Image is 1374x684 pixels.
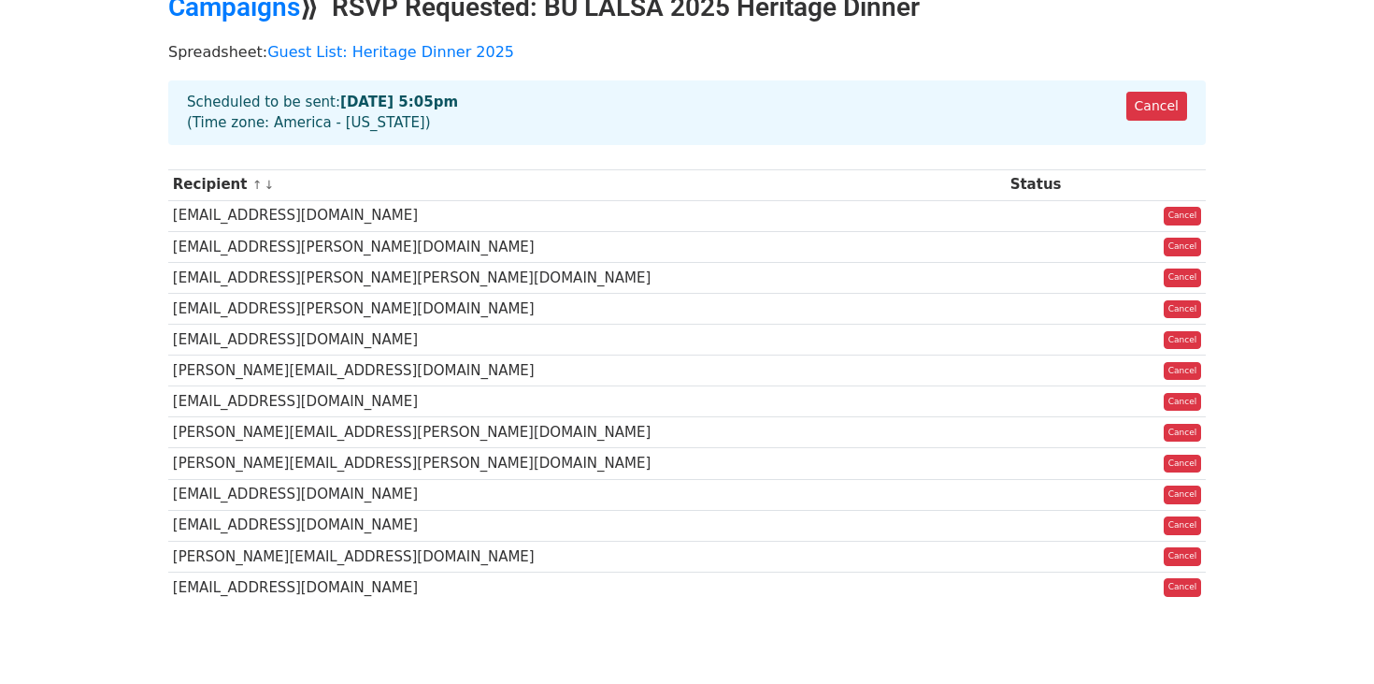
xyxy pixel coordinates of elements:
[168,262,1006,293] td: [EMAIL_ADDRESS][PERSON_NAME][PERSON_NAME][DOMAIN_NAME]
[168,510,1006,541] td: [EMAIL_ADDRESS][DOMAIN_NAME]
[168,325,1006,356] td: [EMAIL_ADDRESS][DOMAIN_NAME]
[168,200,1006,231] td: [EMAIL_ADDRESS][DOMAIN_NAME]
[1281,594,1374,684] iframe: Chat Widget
[168,231,1006,262] td: [EMAIL_ADDRESS][PERSON_NAME][DOMAIN_NAME]
[168,386,1006,417] td: [EMAIL_ADDRESS][DOMAIN_NAME]
[168,479,1006,510] td: [EMAIL_ADDRESS][DOMAIN_NAME]
[1006,169,1109,200] th: Status
[168,448,1006,479] td: [PERSON_NAME][EMAIL_ADDRESS][PERSON_NAME][DOMAIN_NAME]
[1164,393,1202,412] a: Cancel
[168,356,1006,386] td: [PERSON_NAME][EMAIL_ADDRESS][DOMAIN_NAME]
[267,43,514,61] a: Guest List: Heritage Dinner 2025
[264,178,274,192] a: ↓
[1164,547,1202,566] a: Cancel
[1164,238,1202,256] a: Cancel
[168,42,1206,62] p: Spreadsheet:
[1164,424,1202,443] a: Cancel
[1164,207,1202,226] a: Cancel
[1164,331,1202,350] a: Cancel
[1164,455,1202,473] a: Cancel
[1164,362,1202,381] a: Cancel
[252,178,263,192] a: ↑
[1126,92,1187,121] a: Cancel
[168,572,1006,603] td: [EMAIL_ADDRESS][DOMAIN_NAME]
[168,169,1006,200] th: Recipient
[1164,486,1202,504] a: Cancel
[1164,578,1202,597] a: Cancel
[1164,517,1202,535] a: Cancel
[168,80,1206,145] div: Scheduled to be sent: (Time zone: America - [US_STATE])
[168,541,1006,572] td: [PERSON_NAME][EMAIL_ADDRESS][DOMAIN_NAME]
[168,293,1006,324] td: [EMAIL_ADDRESS][PERSON_NAME][DOMAIN_NAME]
[340,94,458,110] strong: [DATE] 5:05pm
[168,417,1006,448] td: [PERSON_NAME][EMAIL_ADDRESS][PERSON_NAME][DOMAIN_NAME]
[1164,300,1202,319] a: Cancel
[1164,269,1202,287] a: Cancel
